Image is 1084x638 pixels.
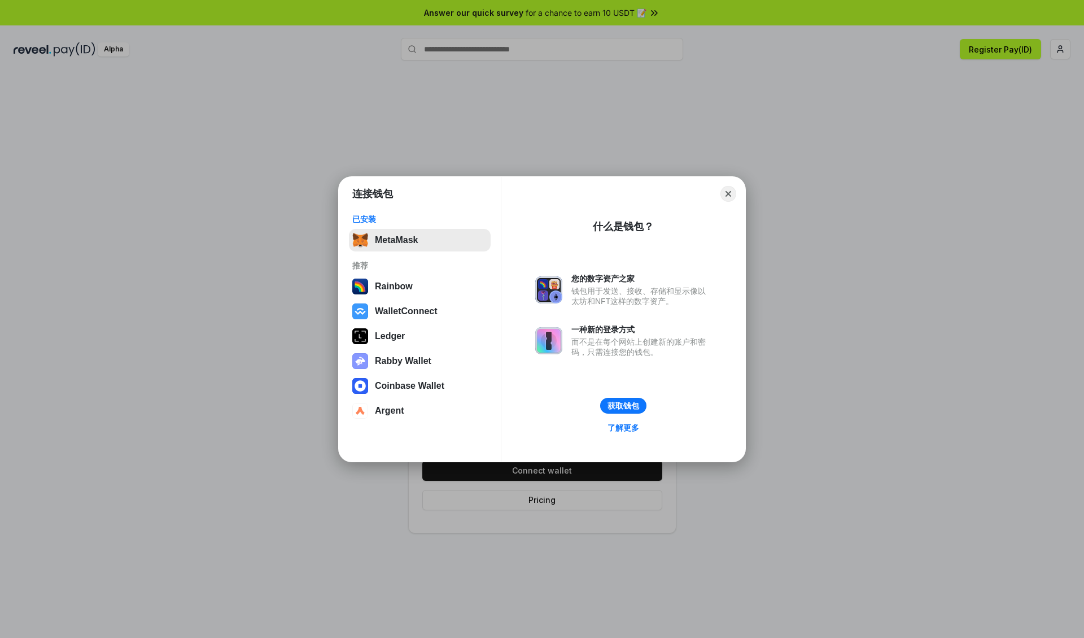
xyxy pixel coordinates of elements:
[375,235,418,245] div: MetaMask
[375,406,404,416] div: Argent
[349,300,491,323] button: WalletConnect
[375,281,413,292] div: Rainbow
[571,274,711,284] div: 您的数字资产之家
[375,306,438,316] div: WalletConnect
[600,398,646,414] button: 获取钱包
[375,331,405,341] div: Ledger
[571,324,711,335] div: 一种新的登录方式
[349,325,491,348] button: Ledger
[607,423,639,433] div: 了解更多
[352,403,368,419] img: svg+xml,%3Csvg%20width%3D%2228%22%20height%3D%2228%22%20viewBox%3D%220%200%2028%2028%22%20fill%3D...
[349,229,491,251] button: MetaMask
[352,261,487,271] div: 推荐
[593,220,654,233] div: 什么是钱包？
[349,350,491,372] button: Rabby Wallet
[375,356,431,366] div: Rabby Wallet
[535,276,562,303] img: svg+xml,%3Csvg%20xmlns%3D%22http%3A%2F%2Fwww.w3.org%2F2000%2Fsvg%22%20fill%3D%22none%22%20viewBox...
[375,381,444,391] div: Coinbase Wallet
[571,286,711,306] div: 钱包用于发送、接收、存储和显示像以太坊和NFT这样的数字资产。
[607,401,639,411] div: 获取钱包
[352,214,487,224] div: 已安装
[352,328,368,344] img: svg+xml,%3Csvg%20xmlns%3D%22http%3A%2F%2Fwww.w3.org%2F2000%2Fsvg%22%20width%3D%2228%22%20height%3...
[349,400,491,422] button: Argent
[352,353,368,369] img: svg+xml,%3Csvg%20xmlns%3D%22http%3A%2F%2Fwww.w3.org%2F2000%2Fsvg%22%20fill%3D%22none%22%20viewBox...
[535,327,562,354] img: svg+xml,%3Csvg%20xmlns%3D%22http%3A%2F%2Fwww.w3.org%2F2000%2Fsvg%22%20fill%3D%22none%22%20viewBox...
[571,337,711,357] div: 而不是在每个网站上创建新的账户和密码，只需连接您的钱包。
[349,275,491,298] button: Rainbow
[352,279,368,294] img: svg+xml,%3Csvg%20width%3D%22120%22%20height%3D%22120%22%20viewBox%3D%220%200%20120%20120%22%20fil...
[601,420,646,435] a: 了解更多
[352,378,368,394] img: svg+xml,%3Csvg%20width%3D%2228%22%20height%3D%2228%22%20viewBox%3D%220%200%2028%2028%22%20fill%3D...
[352,303,368,319] img: svg+xml,%3Csvg%20width%3D%2228%22%20height%3D%2228%22%20viewBox%3D%220%200%2028%2028%22%20fill%3D...
[352,187,393,201] h1: 连接钱包
[720,186,736,202] button: Close
[352,232,368,248] img: svg+xml,%3Csvg%20fill%3D%22none%22%20height%3D%2233%22%20viewBox%3D%220%200%2035%2033%22%20width%...
[349,375,491,397] button: Coinbase Wallet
